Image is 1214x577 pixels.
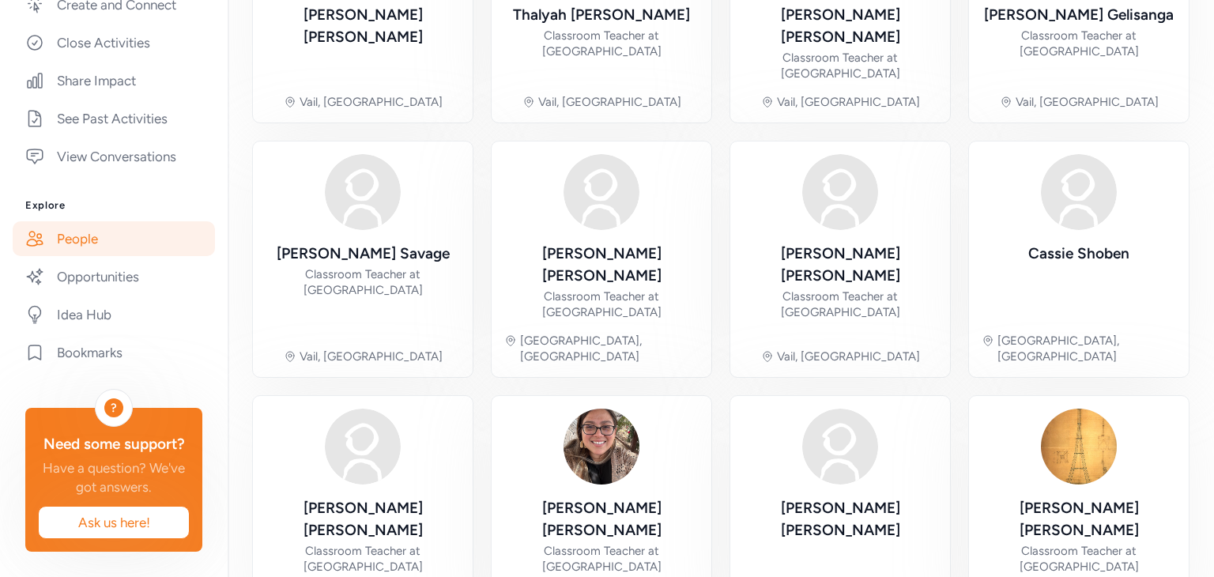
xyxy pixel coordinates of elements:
[38,506,190,539] button: Ask us here!
[300,349,443,364] div: Vail, [GEOGRAPHIC_DATA]
[802,154,878,230] img: Avatar
[277,243,450,265] div: [PERSON_NAME] Savage
[266,4,460,48] div: [PERSON_NAME] [PERSON_NAME]
[266,497,460,541] div: [PERSON_NAME] [PERSON_NAME]
[743,243,937,287] div: [PERSON_NAME] [PERSON_NAME]
[13,101,215,136] a: See Past Activities
[300,94,443,110] div: Vail, [GEOGRAPHIC_DATA]
[1041,154,1117,230] img: Avatar
[504,28,699,59] div: Classroom Teacher at [GEOGRAPHIC_DATA]
[13,335,215,370] a: Bookmarks
[504,288,699,320] div: Classroom Teacher at [GEOGRAPHIC_DATA]
[325,409,401,485] img: Avatar
[504,543,699,575] div: Classroom Teacher at [GEOGRAPHIC_DATA]
[13,63,215,98] a: Share Impact
[538,94,681,110] div: Vail, [GEOGRAPHIC_DATA]
[564,409,639,485] img: Avatar
[513,4,690,26] div: Thalyah [PERSON_NAME]
[743,4,937,48] div: [PERSON_NAME] [PERSON_NAME]
[743,288,937,320] div: Classroom Teacher at [GEOGRAPHIC_DATA]
[38,433,190,455] div: Need some support?
[104,398,123,417] div: ?
[13,25,215,60] a: Close Activities
[1028,243,1129,265] div: Cassie Shoben
[777,349,920,364] div: Vail, [GEOGRAPHIC_DATA]
[743,497,937,541] div: [PERSON_NAME] [PERSON_NAME]
[982,497,1176,541] div: [PERSON_NAME] [PERSON_NAME]
[51,513,176,532] span: Ask us here!
[982,28,1176,59] div: Classroom Teacher at [GEOGRAPHIC_DATA]
[504,243,699,287] div: [PERSON_NAME] [PERSON_NAME]
[1016,94,1159,110] div: Vail, [GEOGRAPHIC_DATA]
[13,221,215,256] a: People
[1041,409,1117,485] img: Avatar
[504,497,699,541] div: [PERSON_NAME] [PERSON_NAME]
[743,50,937,81] div: Classroom Teacher at [GEOGRAPHIC_DATA]
[520,333,699,364] div: [GEOGRAPHIC_DATA], [GEOGRAPHIC_DATA]
[325,154,401,230] img: Avatar
[982,543,1176,575] div: Classroom Teacher at [GEOGRAPHIC_DATA]
[13,297,215,332] a: Idea Hub
[997,333,1176,364] div: [GEOGRAPHIC_DATA], [GEOGRAPHIC_DATA]
[266,543,460,575] div: Classroom Teacher at [GEOGRAPHIC_DATA]
[25,199,202,212] h3: Explore
[266,266,460,298] div: Classroom Teacher at [GEOGRAPHIC_DATA]
[802,409,878,485] img: Avatar
[38,458,190,496] div: Have a question? We've got answers.
[13,139,215,174] a: View Conversations
[13,259,215,294] a: Opportunities
[777,94,920,110] div: Vail, [GEOGRAPHIC_DATA]
[984,4,1174,26] div: [PERSON_NAME] Gelisanga
[564,154,639,230] img: Avatar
